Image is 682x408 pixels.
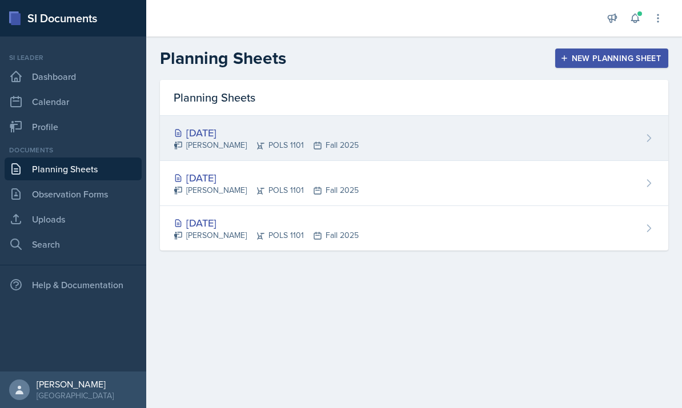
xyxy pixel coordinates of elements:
[174,139,359,151] div: [PERSON_NAME] POLS 1101 Fall 2025
[5,273,142,296] div: Help & Documentation
[160,161,668,206] a: [DATE] [PERSON_NAME]POLS 1101Fall 2025
[174,229,359,241] div: [PERSON_NAME] POLS 1101 Fall 2025
[160,80,668,116] div: Planning Sheets
[5,90,142,113] a: Calendar
[174,184,359,196] div: [PERSON_NAME] POLS 1101 Fall 2025
[5,115,142,138] a: Profile
[5,145,142,155] div: Documents
[160,116,668,161] a: [DATE] [PERSON_NAME]POLS 1101Fall 2025
[37,378,114,390] div: [PERSON_NAME]
[5,183,142,205] a: Observation Forms
[160,48,286,68] h2: Planning Sheets
[5,233,142,256] a: Search
[174,215,359,231] div: [DATE]
[174,125,359,140] div: [DATE]
[563,54,661,63] div: New Planning Sheet
[5,157,142,180] a: Planning Sheets
[160,206,668,251] a: [DATE] [PERSON_NAME]POLS 1101Fall 2025
[5,52,142,63] div: Si leader
[5,65,142,88] a: Dashboard
[174,170,359,185] div: [DATE]
[5,208,142,231] a: Uploads
[555,49,668,68] button: New Planning Sheet
[37,390,114,401] div: [GEOGRAPHIC_DATA]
